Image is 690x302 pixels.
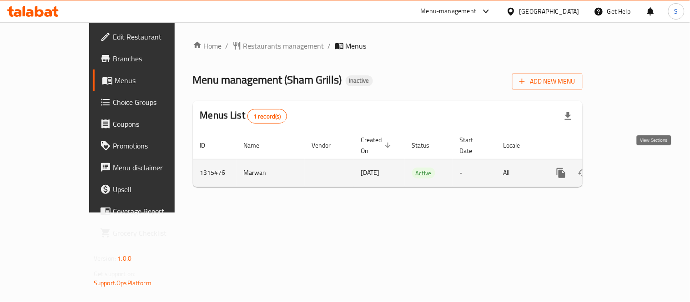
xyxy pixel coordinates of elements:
div: [GEOGRAPHIC_DATA] [519,6,579,16]
a: Home [193,40,222,51]
a: Edit Restaurant [93,26,204,48]
span: Add New Menu [519,76,575,87]
nav: breadcrumb [193,40,583,51]
button: Change Status [572,162,594,184]
a: Choice Groups [93,91,204,113]
span: Branches [113,53,197,64]
a: Restaurants management [232,40,324,51]
button: more [550,162,572,184]
td: - [453,159,496,187]
span: Upsell [113,184,197,195]
span: Coverage Report [113,206,197,217]
h2: Menus List [200,109,287,124]
a: Menu disclaimer [93,157,204,178]
span: Get support on: [94,268,136,280]
span: Status [412,140,442,151]
span: 1.0.0 [117,252,131,264]
span: Coupons [113,119,197,129]
a: Coupons [93,113,204,135]
span: Inactive [346,77,373,84]
span: S [675,6,678,16]
span: [DATE] [361,167,380,178]
span: Name [244,140,272,151]
span: Start Date [460,134,485,156]
li: / [226,40,229,51]
span: Menus [346,40,367,51]
span: Grocery Checklist [113,228,197,238]
span: Edit Restaurant [113,31,197,42]
a: Coverage Report [93,200,204,222]
div: Total records count [247,109,287,124]
span: Vendor [312,140,343,151]
span: Restaurants management [243,40,324,51]
a: Grocery Checklist [93,222,204,244]
span: Menu disclaimer [113,162,197,173]
a: Menus [93,69,204,91]
span: ID [200,140,217,151]
span: Choice Groups [113,97,197,108]
a: Branches [93,48,204,69]
th: Actions [543,132,645,159]
div: Menu-management [421,6,477,17]
span: Menus [115,75,197,86]
span: Menu management ( Sham Grills ) [193,69,342,90]
button: Add New Menu [512,73,583,90]
td: All [496,159,543,187]
a: Support.OpsPlatform [94,277,151,289]
span: Version: [94,252,116,264]
span: Promotions [113,140,197,151]
td: Marwan [237,159,305,187]
div: Inactive [346,75,373,86]
a: Promotions [93,135,204,157]
li: / [328,40,331,51]
td: 1315476 [193,159,237,187]
span: Created On [361,134,394,156]
span: 1 record(s) [248,112,287,121]
span: Active [412,168,435,178]
a: Upsell [93,178,204,200]
table: enhanced table [193,132,645,187]
span: Locale [504,140,532,151]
